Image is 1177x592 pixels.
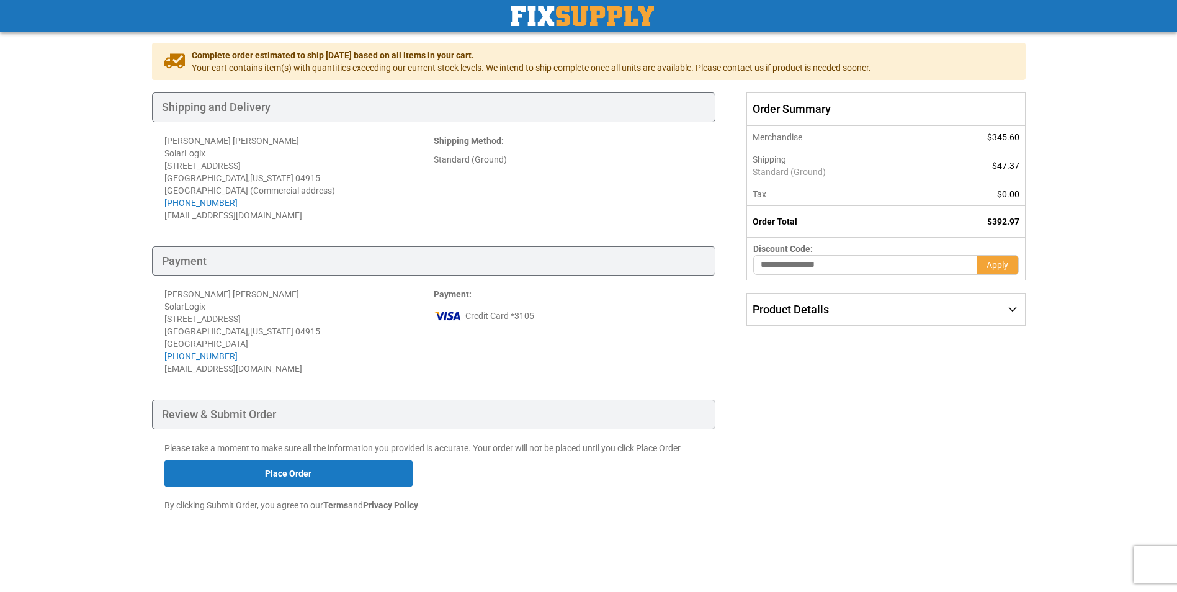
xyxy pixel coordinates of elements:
strong: : [434,136,504,146]
strong: Order Total [753,217,797,226]
img: Fix Industrial Supply [511,6,654,26]
div: Shipping and Delivery [152,92,716,122]
div: Review & Submit Order [152,400,716,429]
button: Apply [977,255,1019,275]
img: vi.png [434,307,462,325]
a: [PHONE_NUMBER] [164,351,238,361]
span: Complete order estimated to ship [DATE] based on all items in your cart. [192,49,871,61]
span: [US_STATE] [250,326,293,336]
a: [PHONE_NUMBER] [164,198,238,208]
div: Credit Card *3105 [434,307,703,325]
span: Shipping [753,155,786,164]
button: Place Order [164,460,413,487]
span: [EMAIL_ADDRESS][DOMAIN_NAME] [164,364,302,374]
span: $47.37 [992,161,1019,171]
span: Shipping Method [434,136,501,146]
span: $0.00 [997,189,1019,199]
span: Discount Code: [753,244,813,254]
div: Standard (Ground) [434,153,703,166]
strong: Terms [323,500,348,510]
p: By clicking Submit Order, you agree to our and [164,499,704,511]
a: store logo [511,6,654,26]
span: [US_STATE] [250,173,293,183]
span: Order Summary [746,92,1025,126]
th: Tax [747,183,930,206]
strong: Privacy Policy [363,500,418,510]
span: $345.60 [987,132,1019,142]
div: [PERSON_NAME] [PERSON_NAME] SolarLogix [STREET_ADDRESS] [GEOGRAPHIC_DATA] , 04915 [GEOGRAPHIC_DATA] [164,288,434,362]
strong: : [434,289,472,299]
span: Product Details [753,303,829,316]
span: Standard (Ground) [753,166,923,178]
span: [EMAIL_ADDRESS][DOMAIN_NAME] [164,210,302,220]
th: Merchandise [747,126,930,148]
div: Payment [152,246,716,276]
span: $392.97 [987,217,1019,226]
span: Apply [987,260,1008,270]
span: Your cart contains item(s) with quantities exceeding our current stock levels. We intend to ship ... [192,61,871,74]
p: Please take a moment to make sure all the information you provided is accurate. Your order will n... [164,442,704,454]
span: Payment [434,289,469,299]
address: [PERSON_NAME] [PERSON_NAME] SolarLogix [STREET_ADDRESS] [GEOGRAPHIC_DATA] , 04915 [GEOGRAPHIC_DAT... [164,135,434,222]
